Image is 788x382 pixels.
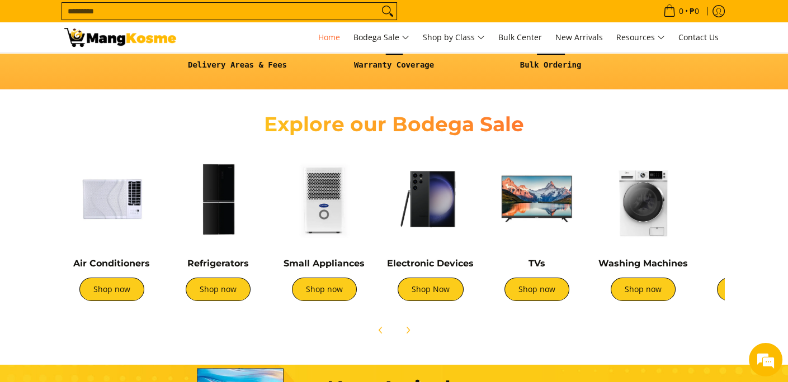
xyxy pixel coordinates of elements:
[383,151,478,246] img: Electronic Devices
[550,22,608,52] a: New Arrivals
[353,31,409,45] span: Bodega Sale
[277,151,372,246] img: Small Appliances
[395,318,420,342] button: Next
[187,22,724,52] nav: Main Menu
[79,278,144,301] a: Shop now
[292,278,357,301] a: Shop now
[284,258,365,269] a: Small Appliances
[596,151,691,246] img: Washing Machines
[493,22,548,52] a: Bulk Center
[660,5,702,17] span: •
[598,258,688,269] a: Washing Machines
[318,32,340,42] span: Home
[489,151,584,246] img: TVs
[387,258,474,269] a: Electronic Devices
[348,22,415,52] a: Bodega Sale
[678,32,719,42] span: Contact Us
[64,28,176,47] img: Mang Kosme: Your Home Appliances Warehouse Sale Partner!
[417,22,490,52] a: Shop by Class
[673,22,724,52] a: Contact Us
[717,278,782,301] a: Shop now
[73,258,150,269] a: Air Conditioners
[688,7,701,15] span: ₱0
[232,112,556,137] h2: Explore our Bodega Sale
[504,278,569,301] a: Shop now
[611,22,671,52] a: Resources
[313,22,346,52] a: Home
[611,278,676,301] a: Shop now
[186,278,251,301] a: Shop now
[64,151,159,246] img: Air Conditioners
[616,31,665,45] span: Resources
[187,258,249,269] a: Refrigerators
[498,32,542,42] span: Bulk Center
[423,31,485,45] span: Shop by Class
[529,258,545,269] a: TVs
[171,151,266,246] img: Refrigerators
[555,32,603,42] span: New Arrivals
[379,3,397,20] button: Search
[369,318,393,342] button: Previous
[677,7,685,15] span: 0
[398,278,464,301] a: Shop Now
